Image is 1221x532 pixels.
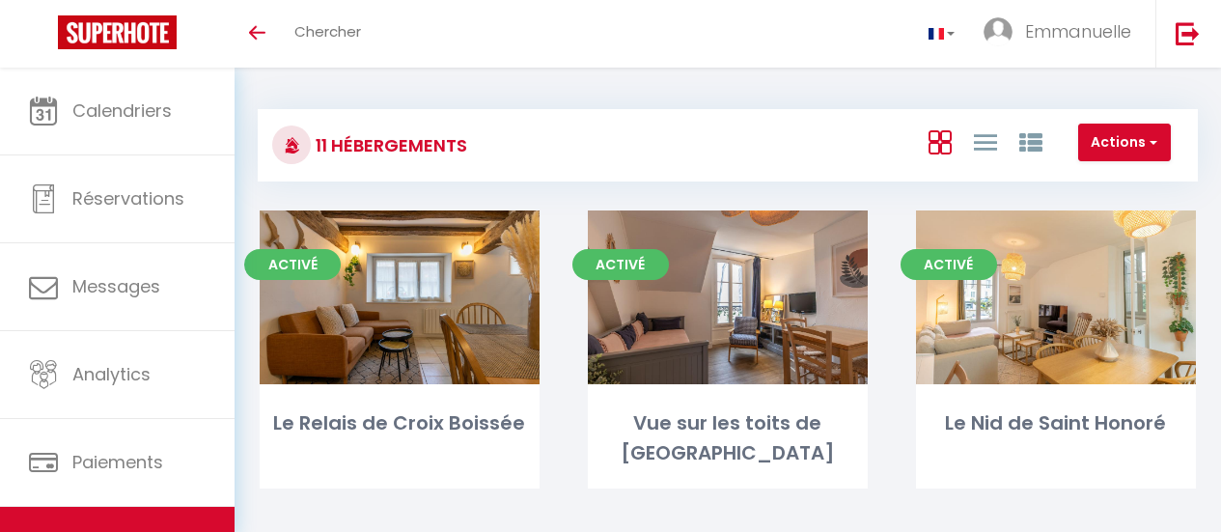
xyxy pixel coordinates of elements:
span: Analytics [72,362,151,386]
img: logout [1176,21,1200,45]
h3: 11 Hébergements [311,124,467,167]
span: Paiements [72,450,163,474]
span: Messages [72,274,160,298]
img: ... [984,17,1013,46]
button: Actions [1078,124,1171,162]
a: Vue par Groupe [1019,126,1042,157]
span: Activé [901,249,997,280]
div: Vue sur les toits de [GEOGRAPHIC_DATA] [588,408,868,469]
span: Emmanuelle [1025,19,1131,43]
a: Vue en Liste [974,126,997,157]
div: Le Relais de Croix Boissée [260,408,540,438]
span: Activé [572,249,669,280]
a: Vue en Box [929,126,952,157]
span: Activé [244,249,341,280]
img: Super Booking [58,15,177,49]
span: Calendriers [72,98,172,123]
div: Le Nid de Saint Honoré [916,408,1196,438]
span: Réservations [72,186,184,210]
span: Chercher [294,21,361,42]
